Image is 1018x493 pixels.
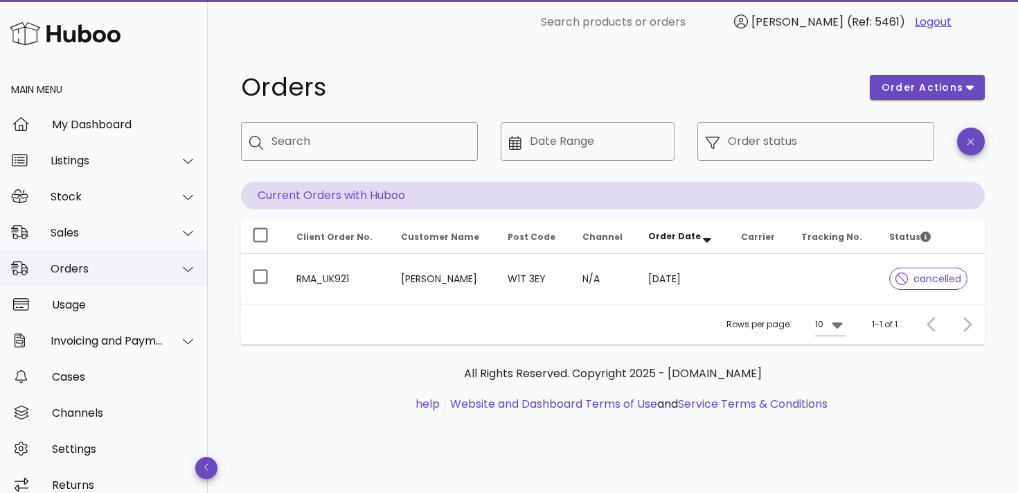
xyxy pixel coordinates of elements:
[815,313,846,336] div: 10Rows per page:
[450,396,657,412] a: Website and Dashboard Terms of Use
[285,254,390,304] td: RMA_UK921
[51,262,163,275] div: Orders
[52,298,197,311] div: Usage
[678,396,828,412] a: Service Terms & Conditions
[285,220,390,254] th: Client Order No.
[872,318,898,331] div: 1-1 of 1
[847,14,905,30] span: (Ref: 5461)
[751,14,843,30] span: [PERSON_NAME]
[637,254,730,304] td: [DATE]
[497,220,571,254] th: Post Code
[51,154,163,167] div: Listings
[401,231,479,243] span: Customer Name
[390,220,497,254] th: Customer Name
[870,75,985,100] button: order actions
[390,254,497,304] td: [PERSON_NAME]
[895,274,961,284] span: cancelled
[790,220,879,254] th: Tracking No.
[571,220,638,254] th: Channel
[889,231,931,243] span: Status
[52,406,197,420] div: Channels
[726,304,846,345] div: Rows per page:
[51,334,163,347] div: Invoicing and Payments
[571,254,638,304] td: N/A
[878,220,985,254] th: Status
[497,254,571,304] td: W1T 3EY
[915,14,952,31] a: Logout
[445,396,828,413] li: and
[252,365,974,382] p: All Rights Reserved. Copyright 2025 - [DOMAIN_NAME]
[296,231,373,243] span: Client Order No.
[51,190,163,203] div: Stock
[52,118,197,131] div: My Dashboard
[582,231,623,243] span: Channel
[10,19,120,49] img: Huboo Logo
[52,370,197,383] div: Cases
[881,80,964,95] span: order actions
[416,396,440,412] a: help
[637,220,730,254] th: Order Date: Sorted descending. Activate to remove sorting.
[815,318,823,331] div: 10
[52,478,197,492] div: Returns
[648,230,701,242] span: Order Date
[241,75,853,100] h1: Orders
[741,231,775,243] span: Carrier
[730,220,789,254] th: Carrier
[241,182,985,209] p: Current Orders with Huboo
[51,226,163,239] div: Sales
[508,231,555,243] span: Post Code
[801,231,862,243] span: Tracking No.
[52,442,197,456] div: Settings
